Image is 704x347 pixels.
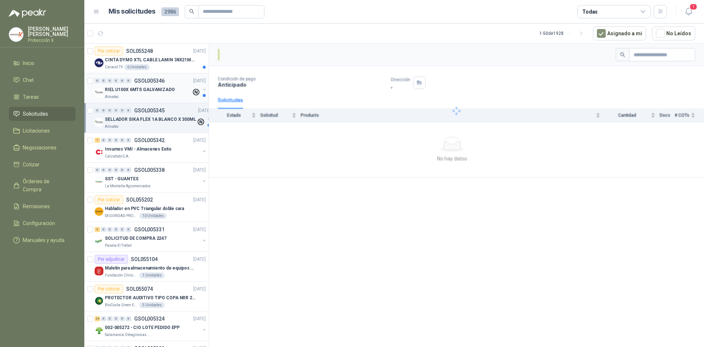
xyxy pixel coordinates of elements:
a: 3 0 0 0 0 0 GSOL005331[DATE] Company LogoSOLICITUD DE COMPRA 2247Panela El Trébol [95,225,207,249]
p: SOL055104 [131,257,158,262]
p: SST - GUANTES [105,176,138,182]
p: [DATE] [193,137,206,144]
button: 1 [682,5,695,18]
p: [DATE] [193,48,206,55]
img: Company Logo [95,88,103,97]
span: 2986 [161,7,179,16]
img: Company Logo [95,326,103,335]
p: CINTA DYMO XTL CABLE LAMIN 38X21MMBLANCO [105,57,196,64]
div: 0 [101,316,106,321]
button: Asignado a mi [593,26,646,40]
div: 0 [95,108,100,113]
div: 0 [113,78,119,83]
div: 1 Unidades [139,272,165,278]
p: RIEL U100X 6MTS GALVANIZADO [105,86,175,93]
a: Solicitudes [9,107,76,121]
span: search [189,9,194,14]
span: Solicitudes [23,110,48,118]
p: [DATE] [198,107,210,114]
p: SOL055202 [126,197,153,202]
p: Almatec [105,94,119,100]
span: Licitaciones [23,127,50,135]
p: Almatec [105,124,119,130]
a: Por cotizarSOL055202[DATE] Company LogoHablador en PVC Triangular doble caraSEGURIDAD PROVISER LT... [84,192,209,222]
div: 0 [107,78,113,83]
p: SOLICITUD DE COMPRA 2247 [105,235,166,242]
p: Protección X [28,38,76,43]
div: 1 - 50 de 1928 [539,28,587,39]
p: Insumos VMI - Almacenes Exito [105,146,172,153]
div: 0 [126,227,131,232]
div: 0 [113,316,119,321]
a: 1 0 0 0 0 0 GSOL005342[DATE] Company LogoInsumos VMI - Almacenes ExitoCalzatodo S.A. [95,136,207,159]
p: [DATE] [193,315,206,322]
a: Manuales y ayuda [9,233,76,247]
img: Company Logo [95,177,103,186]
img: Company Logo [95,118,103,127]
a: Por cotizarSOL055248[DATE] Company LogoCINTA DYMO XTL CABLE LAMIN 38X21MMBLANCOCaracol TV6 Unidades [84,44,209,73]
div: 0 [113,227,119,232]
p: [DATE] [193,77,206,84]
div: Por cotizar [95,285,123,293]
p: SOL055074 [126,286,153,292]
div: 0 [101,167,106,173]
p: SOL055248 [126,48,153,54]
a: Chat [9,73,76,87]
p: Maletin para almacenamiento de equipos medicos kits de primeros auxilios [105,265,196,272]
div: 0 [101,227,106,232]
img: Company Logo [95,58,103,67]
p: GSOL005345 [134,108,165,113]
div: Por cotizar [95,47,123,55]
div: 0 [101,78,106,83]
div: 10 Unidades [139,213,167,219]
div: 0 [120,78,125,83]
p: Fundación Clínica Shaio [105,272,138,278]
a: 0 0 0 0 0 0 GSOL005345[DATE] Company LogoSELLADOR SIKA FLEX 1A BLANCO X 300MLAlmatec [95,106,212,130]
p: 002-005272 - CIO LOTE PEDIDO EPP [105,324,180,331]
p: [DATE] [193,196,206,203]
img: Company Logo [95,207,103,216]
img: Company Logo [95,148,103,156]
div: 0 [107,138,113,143]
p: Panela El Trébol [105,243,132,249]
div: 0 [126,108,131,113]
a: Remisiones [9,199,76,213]
div: Todas [582,8,598,16]
p: [PERSON_NAME] [PERSON_NAME] [28,26,76,37]
div: 0 [126,78,131,83]
p: Calzatodo S.A. [105,153,129,159]
div: 0 [101,138,106,143]
div: 24 [95,316,100,321]
img: Company Logo [9,28,23,41]
div: 3 [95,227,100,232]
button: No Leídos [652,26,695,40]
div: 0 [95,78,100,83]
p: Hablador en PVC Triangular doble cara [105,205,184,212]
div: 0 [95,167,100,173]
a: Negociaciones [9,141,76,155]
p: BioCosta Green Energy S.A.S [105,302,138,308]
span: Negociaciones [23,144,56,152]
div: 0 [113,167,119,173]
div: 0 [120,316,125,321]
img: Company Logo [95,267,103,275]
a: Por adjudicarSOL055104[DATE] Company LogoMaletin para almacenamiento de equipos medicos kits de p... [84,252,209,282]
p: GSOL005324 [134,316,165,321]
div: 0 [113,108,119,113]
p: GSOL005346 [134,78,165,83]
div: 0 [120,138,125,143]
a: 0 0 0 0 0 0 GSOL005338[DATE] Company LogoSST - GUANTESLa Montaña Agromercados [95,166,207,189]
span: Inicio [23,59,34,67]
span: Remisiones [23,202,50,210]
div: Por adjudicar [95,255,128,264]
a: Tareas [9,90,76,104]
div: 0 [107,316,113,321]
div: 0 [126,167,131,173]
p: La Montaña Agromercados [105,183,151,189]
div: 0 [120,227,125,232]
p: [DATE] [193,226,206,233]
p: [DATE] [193,286,206,293]
a: Configuración [9,216,76,230]
div: Por cotizar [95,195,123,204]
span: Configuración [23,219,55,227]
